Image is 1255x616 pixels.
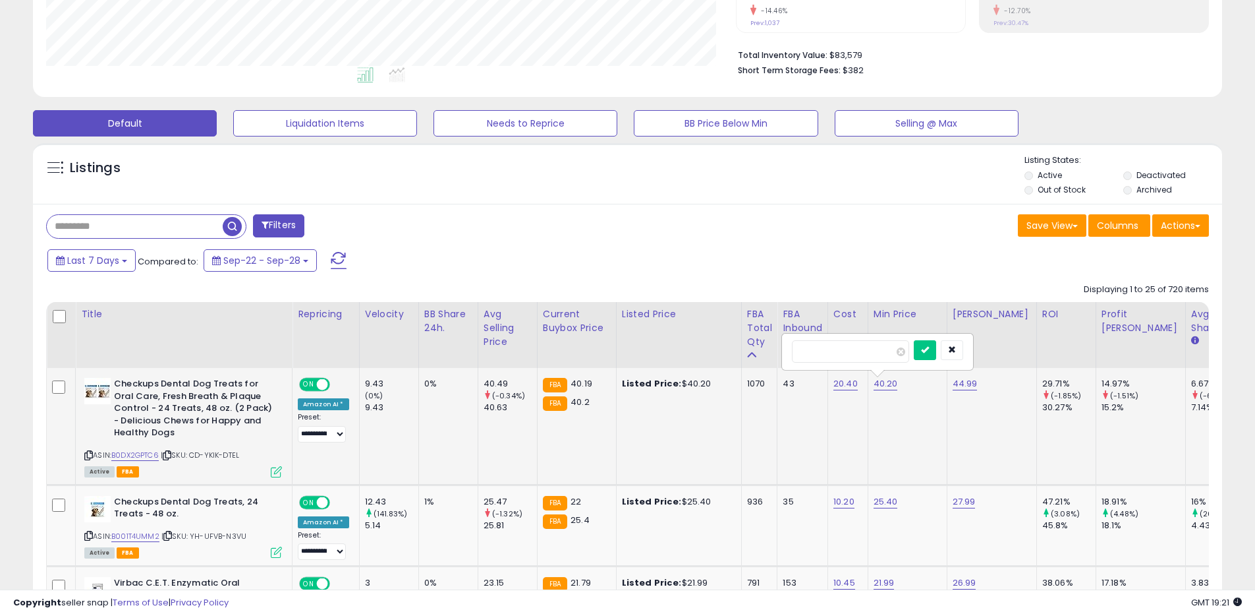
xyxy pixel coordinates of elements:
div: 40.63 [484,402,537,414]
div: ROI [1042,307,1090,321]
div: Velocity [365,307,413,321]
button: BB Price Below Min [634,110,818,137]
span: All listings currently available for purchase on Amazon [84,547,115,559]
b: Checkups Dental Dog Treats, 24 Treats - 48 oz. [114,496,274,524]
div: 16% [1191,496,1244,508]
small: (3.08%) [1051,508,1080,519]
small: (-1.51%) [1110,390,1138,401]
span: 40.19 [571,377,592,390]
div: 7.14% [1191,402,1244,414]
a: 20.40 [833,377,858,390]
div: Amazon AI * [298,398,349,410]
div: 40.49 [484,378,537,390]
span: $382 [843,64,864,77]
a: 10.45 [833,576,855,590]
div: seller snap | | [13,597,229,609]
div: ASIN: [84,496,282,557]
div: 35 [783,496,818,508]
small: (-0.34%) [492,390,525,401]
a: 10.20 [833,495,854,508]
div: Avg BB Share [1191,307,1239,335]
div: Title [81,307,287,321]
small: FBA [543,396,567,411]
span: ON [300,379,317,390]
div: $40.20 [622,378,731,390]
small: (0%) [365,390,383,401]
div: 0% [424,378,468,390]
span: 22 [571,495,581,508]
button: Last 7 Days [47,249,136,272]
span: | SKU: CD-YKIK-DTEL [161,450,239,460]
p: Listing States: [1024,154,1222,167]
b: Short Term Storage Fees: [738,65,841,76]
b: Listed Price: [622,576,682,589]
div: 6.67% [1191,378,1244,390]
div: 29.71% [1042,378,1096,390]
div: Listed Price [622,307,736,321]
div: 47.21% [1042,496,1096,508]
span: Sep-22 - Sep-28 [223,254,300,267]
span: FBA [117,547,139,559]
button: Columns [1088,214,1150,237]
a: B0DX2GPTC6 [111,450,159,461]
span: Columns [1097,219,1138,232]
div: 12.43 [365,496,418,508]
small: -14.46% [756,6,788,16]
a: 27.99 [953,495,976,508]
div: Preset: [298,531,349,561]
a: 44.99 [953,377,978,390]
small: FBA [543,378,567,392]
span: FBA [117,466,139,477]
b: Listed Price: [622,495,682,508]
small: Avg BB Share. [1191,335,1199,347]
small: (-1.85%) [1051,390,1081,401]
a: 40.20 [874,377,898,390]
span: All listings currently available for purchase on Amazon [84,466,115,477]
strong: Copyright [13,596,61,609]
small: (141.83%) [374,508,407,519]
a: Terms of Use [113,596,169,609]
span: Last 7 Days [67,254,119,267]
div: FBA inbound Qty [783,307,822,349]
span: Compared to: [138,255,198,268]
button: Actions [1152,214,1209,237]
button: Sep-22 - Sep-28 [204,249,317,272]
a: B001T4UMM2 [111,531,159,542]
img: 419Pqj1DlLL._SL40_.jpg [84,496,111,522]
div: 1070 [747,378,767,390]
span: 2025-10-6 19:21 GMT [1191,596,1242,609]
div: Amazon AI * [298,516,349,528]
button: Needs to Reprice [433,110,617,137]
span: 40.2 [571,396,590,408]
button: Default [33,110,217,137]
small: FBA [543,514,567,529]
a: 26.99 [953,576,976,590]
small: (4.48%) [1110,508,1138,519]
small: Prev: 1,037 [750,19,779,27]
div: 15.2% [1102,402,1185,414]
li: $83,579 [738,46,1199,62]
div: Min Price [874,307,941,321]
div: 43 [783,378,818,390]
div: Current Buybox Price [543,307,611,335]
div: [PERSON_NAME] [953,307,1031,321]
div: Preset: [298,413,349,443]
div: 4.43% [1191,520,1244,532]
div: Displaying 1 to 25 of 720 items [1084,284,1209,296]
div: Cost [833,307,862,321]
small: -12.70% [999,6,1031,16]
div: Profit [PERSON_NAME] [1102,307,1180,335]
span: OFF [328,379,349,390]
label: Out of Stock [1038,184,1086,195]
label: Deactivated [1136,169,1186,181]
a: Privacy Policy [171,596,229,609]
b: Listed Price: [622,377,682,390]
div: 5.14 [365,520,418,532]
span: OFF [328,497,349,508]
div: 18.91% [1102,496,1185,508]
div: 9.43 [365,402,418,414]
small: (261.17%) [1200,508,1233,519]
b: Checkups Dental Dog Treats for Oral Care, Fresh Breath & Plaque Control - 24 Treats, 48 oz. (2 Pa... [114,378,274,443]
div: 25.47 [484,496,537,508]
small: FBA [543,496,567,510]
